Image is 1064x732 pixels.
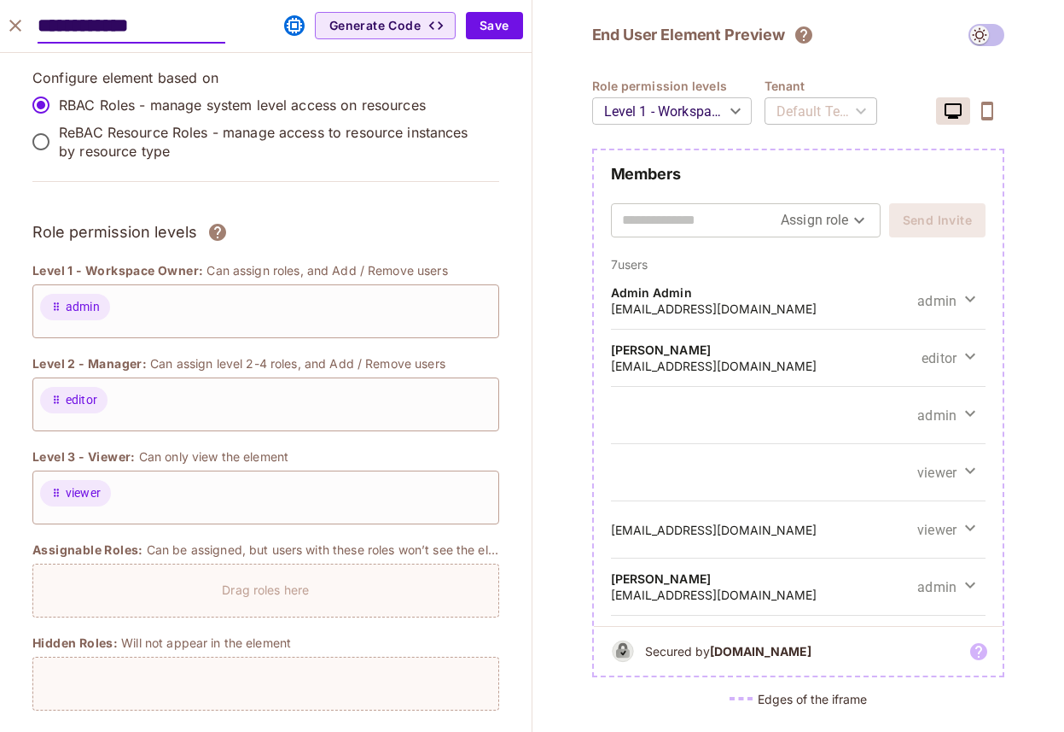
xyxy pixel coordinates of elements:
[147,542,499,558] p: Can be assigned, but users with these roles won’t see the element
[59,96,426,114] p: RBAC Roles - manage system level access on resources
[913,344,986,372] button: editor
[917,577,956,597] span: admin
[121,635,291,651] p: Will not appear in the element
[611,301,817,317] h5: [EMAIL_ADDRESS][DOMAIN_NAME]
[222,582,309,598] p: Drag roles here
[608,635,638,667] img: b&w logo
[59,123,485,161] p: ReBAC Resource Roles - manage access to resource instances by resource type
[765,78,890,94] h4: Tenant
[66,391,97,409] span: editor
[917,520,956,540] span: viewer
[758,691,867,707] h5: Edges of the iframe
[150,355,445,372] p: Can assign level 2-4 roles, and Add / Remove users
[315,12,456,39] button: Generate Code
[909,516,986,543] button: viewer
[32,635,118,652] span: Hidden Roles:
[917,406,956,425] span: admin
[611,358,817,374] h5: [EMAIL_ADDRESS][DOMAIN_NAME]
[611,164,986,184] h2: Members
[922,348,956,368] span: editor
[917,291,956,311] span: admin
[794,25,814,45] svg: The element will only show tenant specific content. No user information will be visible across te...
[32,220,197,245] h3: Role permission levels
[889,203,986,237] button: Send Invite
[207,222,228,243] svg: Assign roles to different permission levels and grant users the correct rights over each element....
[32,262,203,279] span: Level 1 - Workspace Owner:
[66,298,100,316] span: admin
[284,15,305,36] svg: This element was embedded
[611,587,817,603] h5: [EMAIL_ADDRESS][DOMAIN_NAME]
[909,401,986,429] button: admin
[611,256,986,272] p: 7 users
[466,12,523,39] button: Save
[32,448,136,466] span: Level 3 - Viewer:
[32,542,143,559] span: Assignable Roles:
[611,284,817,301] h4: Admin Admin
[592,87,752,135] div: Level 1 - Workspace Owner
[765,87,877,135] div: Default Tenant
[645,643,811,659] h5: Secured by
[592,25,785,45] h2: End User Element Preview
[206,262,447,278] p: Can assign roles, and Add / Remove users
[592,78,765,94] h4: Role permission levels
[781,207,869,234] div: Assign role
[66,484,101,502] span: viewer
[909,459,986,486] button: viewer
[611,342,817,358] h4: [PERSON_NAME]
[909,573,986,600] button: admin
[32,355,147,372] span: Level 2 - Manager:
[710,644,811,659] b: [DOMAIN_NAME]
[611,571,817,587] h4: [PERSON_NAME]
[139,448,288,465] p: Can only view the element
[611,522,817,538] h5: [EMAIL_ADDRESS][DOMAIN_NAME]
[32,68,499,87] p: Configure element based on
[917,463,956,483] span: viewer
[909,287,986,314] button: admin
